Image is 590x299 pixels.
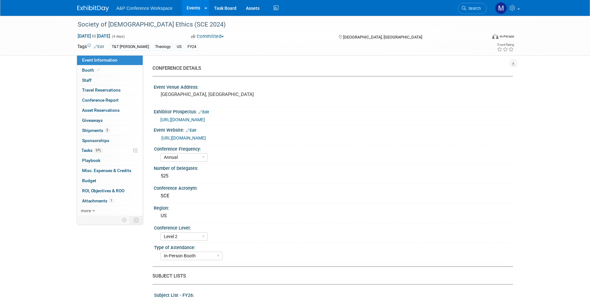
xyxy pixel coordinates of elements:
span: 1 [109,198,114,203]
div: US [158,211,508,221]
div: SUBJECT LISTS [152,273,508,279]
div: Subject List - FY26: [154,290,510,298]
a: Staff [77,75,143,85]
span: 97% [94,148,103,153]
pre: [GEOGRAPHIC_DATA], [GEOGRAPHIC_DATA] [161,92,296,97]
span: [DATE] [DATE] [77,33,110,39]
div: Conference Level: [154,223,510,231]
img: Maria Rohde [495,2,507,14]
a: Misc. Expenses & Credits [77,166,143,176]
div: Region: [154,203,513,211]
span: more [81,208,91,213]
span: Misc. Expenses & Credits [82,168,131,173]
div: Conference Frequency: [154,144,510,152]
a: Asset Reservations [77,105,143,115]
img: Format-Inperson.png [492,34,498,39]
span: Sponsorships [82,138,109,143]
span: [GEOGRAPHIC_DATA], [GEOGRAPHIC_DATA] [343,35,422,39]
div: Theology [153,44,173,50]
span: Budget [82,178,96,183]
span: ROI, Objectives & ROO [82,188,124,193]
a: Budget [77,176,143,186]
a: Travel Reservations [77,85,143,95]
span: Event Information [82,57,117,63]
a: ROI, Objectives & ROO [77,186,143,196]
div: Event Website: [154,125,513,134]
span: 5 [105,128,110,133]
a: Edit [186,128,196,133]
span: Travel Reservations [82,87,121,93]
div: Type of Attendance: [154,243,510,251]
span: Staff [82,78,92,83]
div: SCE [158,191,508,201]
div: Event Format [450,33,515,42]
span: Shipments [82,128,110,133]
span: A&P Conference Workspace [116,6,173,11]
div: CONFERENCE DETAILS [152,65,508,72]
div: FY24 [186,44,198,50]
div: Conference Acronym: [154,183,513,191]
span: Giveaways [82,118,103,123]
a: Attachments1 [77,196,143,206]
span: to [91,33,97,39]
div: In-Person [499,34,514,39]
i: Booth reservation complete [97,68,100,72]
a: [URL][DOMAIN_NAME] [160,117,205,122]
a: Edit [199,110,209,114]
span: Asset Reservations [82,108,120,113]
a: Event Information [77,55,143,65]
button: Committed [189,33,226,40]
a: Tasks97% [77,146,143,155]
div: Society of [DEMOGRAPHIC_DATA] Ethics (SCE 2024) [75,19,477,30]
a: Sponsorships [77,136,143,146]
span: Booth [82,68,101,73]
td: Personalize Event Tab Strip [119,216,130,224]
a: Booth [77,65,143,75]
span: Playbook [82,158,100,163]
a: Search [458,3,487,14]
a: Conference Report [77,95,143,105]
td: Toggle Event Tabs [130,216,143,224]
span: (4 days) [111,34,125,39]
span: Attachments [82,198,114,203]
a: Edit [94,45,104,49]
span: Conference Report [82,98,119,103]
a: Playbook [77,156,143,165]
div: Event Rating [497,43,514,46]
img: ExhibitDay [77,5,109,12]
span: Search [466,6,481,11]
div: T&T [PERSON_NAME] [110,44,151,50]
div: US [175,44,183,50]
div: 525 [158,171,508,181]
a: Shipments5 [77,126,143,135]
span: Tasks [81,148,103,153]
td: Tags [77,43,104,51]
a: [URL][DOMAIN_NAME] [161,135,206,141]
a: more [77,206,143,216]
div: Number of Delegates: [154,164,513,171]
div: Exhibitor Prospectus: [154,107,513,115]
a: Giveaways [77,116,143,125]
div: Event Venue Address: [154,82,513,90]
